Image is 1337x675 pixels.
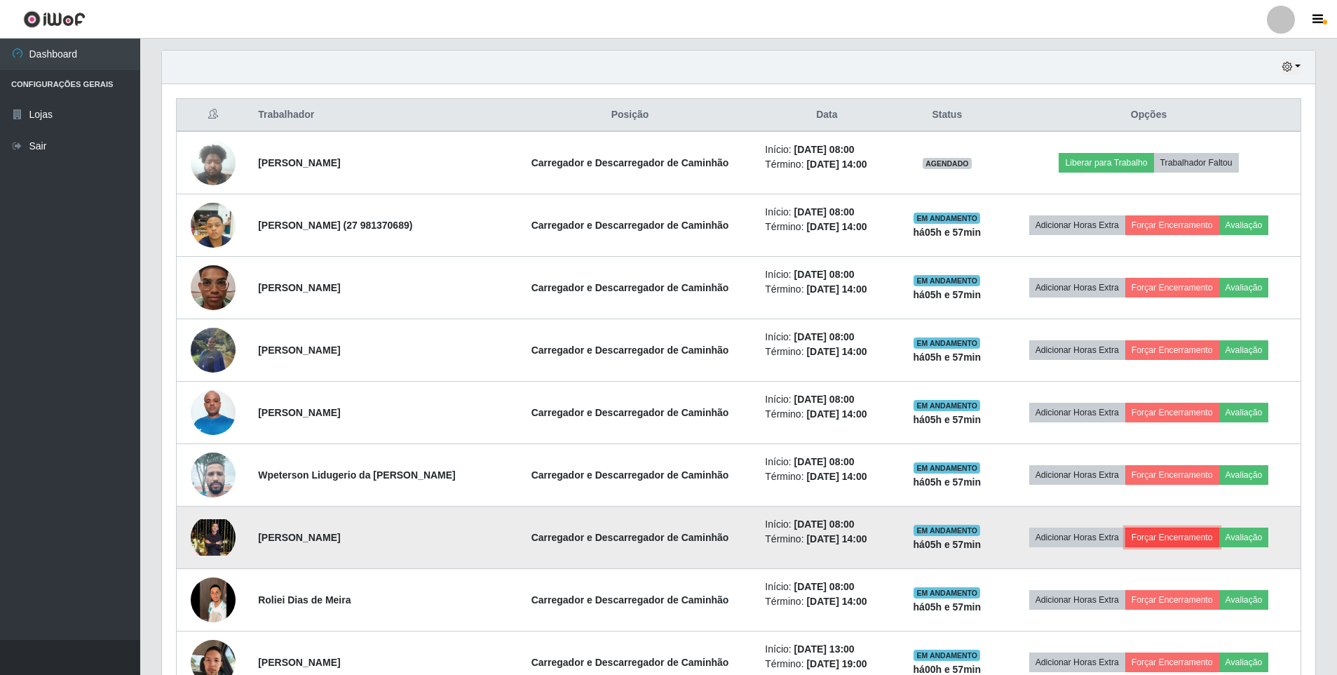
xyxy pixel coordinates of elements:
time: [DATE] 14:00 [806,408,867,420]
strong: Carregador e Descarregador de Caminhão [531,220,729,231]
time: [DATE] 14:00 [806,596,867,607]
th: Posição [503,99,757,132]
button: Adicionar Horas Extra [1029,528,1125,547]
button: Avaliação [1219,215,1269,235]
strong: [PERSON_NAME] [258,345,340,356]
button: Avaliação [1219,590,1269,610]
time: [DATE] 19:00 [806,658,867,669]
strong: Wpeterson Lidugerio da [PERSON_NAME] [258,469,456,481]
button: Avaliação [1219,465,1269,485]
img: 1750982102846.jpeg [191,519,236,556]
strong: Carregador e Descarregador de Caminhão [531,282,729,293]
strong: há 05 h e 57 min [914,227,982,238]
button: Avaliação [1219,528,1269,547]
li: Início: [765,142,888,157]
strong: Carregador e Descarregador de Caminhão [531,532,729,543]
th: Data [756,99,897,132]
li: Início: [765,580,888,594]
strong: há 05 h e 57 min [914,414,982,425]
li: Término: [765,157,888,172]
button: Avaliação [1219,403,1269,422]
img: 1755367565245.jpeg [191,195,236,255]
strong: há 05 h e 57 min [914,352,982,363]
span: EM ANDAMENTO [914,525,980,536]
li: Término: [765,657,888,671]
strong: Carregador e Descarregador de Caminhão [531,469,729,481]
li: Término: [765,345,888,359]
button: Adicionar Horas Extra [1029,653,1125,672]
time: [DATE] 13:00 [794,643,855,655]
time: [DATE] 14:00 [806,533,867,544]
button: Forçar Encerramento [1125,528,1219,547]
button: Adicionar Horas Extra [1029,403,1125,422]
strong: [PERSON_NAME] [258,157,340,168]
time: [DATE] 14:00 [806,159,867,170]
button: Adicionar Horas Extra [1029,215,1125,235]
button: Forçar Encerramento [1125,590,1219,610]
span: EM ANDAMENTO [914,213,980,224]
button: Avaliação [1219,340,1269,360]
button: Forçar Encerramento [1125,465,1219,485]
span: EM ANDAMENTO [914,337,980,349]
button: Avaliação [1219,278,1269,298]
strong: Carregador e Descarregador de Caminhão [531,407,729,418]
button: Trabalhador Faltou [1154,153,1239,173]
li: Término: [765,282,888,297]
time: [DATE] 14:00 [806,346,867,357]
time: [DATE] 08:00 [794,331,855,342]
strong: [PERSON_NAME] [258,282,340,293]
th: Opções [997,99,1301,132]
button: Forçar Encerramento [1125,653,1219,672]
strong: [PERSON_NAME] (27 981370689) [258,220,412,231]
strong: Carregador e Descarregador de Caminhão [531,594,729,606]
img: 1758041560514.jpeg [191,320,236,380]
button: Adicionar Horas Extra [1029,340,1125,360]
img: 1755900344420.jpeg [191,248,236,328]
strong: [PERSON_NAME] [258,532,340,543]
span: AGENDADO [923,158,972,169]
span: EM ANDAMENTO [914,275,980,286]
time: [DATE] 08:00 [794,519,855,530]
span: EM ANDAMENTO [914,462,980,474]
strong: [PERSON_NAME] [258,657,340,668]
li: Início: [765,642,888,657]
li: Início: [765,330,888,345]
time: [DATE] 14:00 [806,221,867,232]
button: Adicionar Horas Extra [1029,465,1125,485]
li: Término: [765,532,888,547]
time: [DATE] 08:00 [794,581,855,592]
li: Início: [765,455,888,469]
time: [DATE] 14:00 [806,471,867,482]
strong: Carregador e Descarregador de Caminhão [531,345,729,356]
li: Término: [765,220,888,234]
time: [DATE] 14:00 [806,283,867,295]
img: 1758390262219.jpeg [191,550,236,650]
button: Avaliação [1219,653,1269,672]
span: EM ANDAMENTO [914,587,980,599]
strong: Roliei Dias de Meira [258,594,351,606]
button: Forçar Encerramento [1125,278,1219,298]
li: Início: [765,517,888,532]
strong: há 05 h e 57 min [914,601,982,613]
time: [DATE] 08:00 [794,456,855,467]
strong: há 00 h e 57 min [914,664,982,675]
time: [DATE] 08:00 [794,144,855,155]
img: 1748622275930.jpeg [191,133,236,192]
span: EM ANDAMENTO [914,650,980,661]
button: Forçar Encerramento [1125,340,1219,360]
strong: Carregador e Descarregador de Caminhão [531,157,729,168]
button: Forçar Encerramento [1125,403,1219,422]
th: Status [897,99,998,132]
img: 1746027724956.jpeg [191,445,236,504]
strong: há 05 h e 57 min [914,476,982,488]
button: Adicionar Horas Extra [1029,590,1125,610]
strong: há 05 h e 57 min [914,539,982,550]
time: [DATE] 08:00 [794,206,855,218]
li: Término: [765,407,888,422]
time: [DATE] 08:00 [794,394,855,405]
th: Trabalhador [250,99,503,132]
time: [DATE] 08:00 [794,269,855,280]
strong: há 05 h e 57 min [914,289,982,300]
li: Término: [765,469,888,484]
button: Liberar para Trabalho [1059,153,1153,173]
